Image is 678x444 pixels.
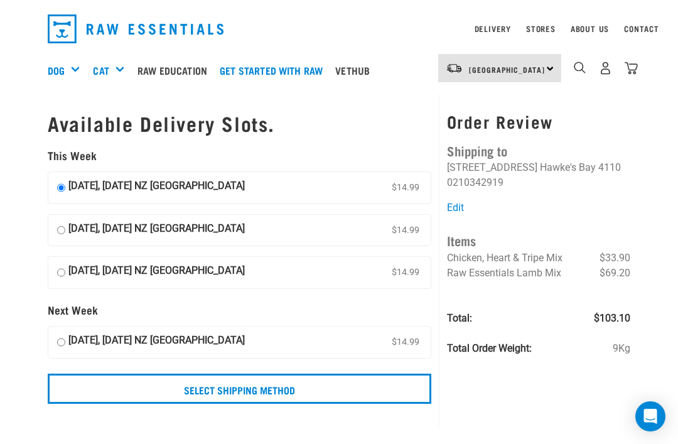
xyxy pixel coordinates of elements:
img: user.png [599,62,612,75]
input: [DATE], [DATE] NZ [GEOGRAPHIC_DATA] $14.99 [57,333,65,352]
img: home-icon@2x.png [625,62,638,75]
span: 9Kg [613,341,630,356]
img: van-moving.png [446,63,463,74]
input: [DATE], [DATE] NZ [GEOGRAPHIC_DATA] $14.99 [57,263,65,282]
a: Dog [48,63,65,78]
a: Get started with Raw [217,45,332,95]
h1: Available Delivery Slots. [48,112,431,134]
img: home-icon-1@2x.png [574,62,586,73]
span: $14.99 [389,263,422,282]
span: $14.99 [389,178,422,197]
h5: Next Week [48,304,431,317]
h4: Shipping to [447,141,630,160]
span: Chicken, Heart & Tripe Mix [447,252,562,264]
h4: Items [447,230,630,250]
span: $14.99 [389,221,422,240]
a: Cat [93,63,109,78]
li: Hawke's Bay 4110 [540,161,621,173]
a: About Us [571,26,609,31]
h3: Order Review [447,112,630,131]
span: $33.90 [600,251,630,266]
strong: [DATE], [DATE] NZ [GEOGRAPHIC_DATA] [68,333,245,352]
strong: [DATE], [DATE] NZ [GEOGRAPHIC_DATA] [68,178,245,197]
nav: dropdown navigation [38,9,640,48]
li: 0210342919 [447,176,503,188]
a: Edit [447,202,464,214]
strong: [DATE], [DATE] NZ [GEOGRAPHIC_DATA] [68,221,245,240]
strong: Total: [447,312,472,324]
span: $69.20 [600,266,630,281]
a: Stores [526,26,556,31]
span: Raw Essentials Lamb Mix [447,267,561,279]
div: Open Intercom Messenger [635,401,665,431]
img: Raw Essentials Logo [48,14,223,43]
input: [DATE], [DATE] NZ [GEOGRAPHIC_DATA] $14.99 [57,221,65,240]
a: Delivery [475,26,511,31]
span: $103.10 [594,311,630,326]
input: [DATE], [DATE] NZ [GEOGRAPHIC_DATA] $14.99 [57,178,65,197]
span: $14.99 [389,333,422,352]
strong: [DATE], [DATE] NZ [GEOGRAPHIC_DATA] [68,263,245,282]
a: Contact [624,26,659,31]
span: [GEOGRAPHIC_DATA] [469,67,545,72]
li: [STREET_ADDRESS] [447,161,537,173]
a: Raw Education [134,45,217,95]
a: Vethub [332,45,379,95]
h5: This Week [48,149,431,162]
input: Select Shipping Method [48,374,431,404]
strong: Total Order Weight: [447,342,532,354]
